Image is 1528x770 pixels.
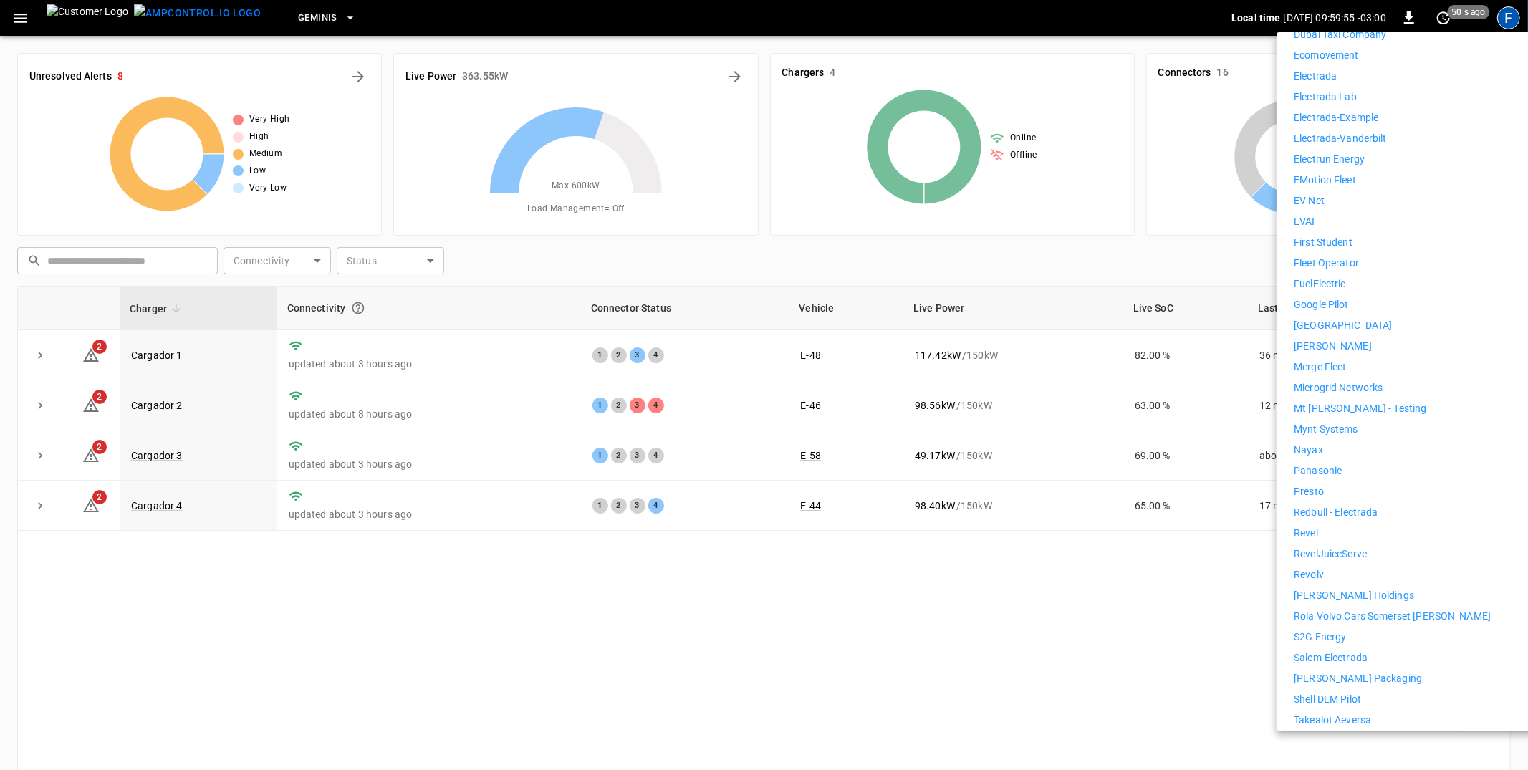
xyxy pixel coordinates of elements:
[1294,505,1378,520] p: Redbull - Electrada
[1294,609,1491,624] p: Rola Volvo Cars Somerset [PERSON_NAME]
[1294,48,1358,63] p: ecomovement
[1294,588,1414,603] p: [PERSON_NAME] Holdings
[1294,567,1324,582] p: Revolv
[1294,152,1365,167] p: Electrun Energy
[1294,318,1392,333] p: [GEOGRAPHIC_DATA]
[1294,90,1357,105] p: Electrada Lab
[1294,547,1367,562] p: RevelJuiceServe
[1294,692,1361,707] p: Shell DLM Pilot
[1294,443,1323,458] p: Nayax
[1294,713,1371,728] p: Takealot Aeversa
[1294,401,1426,416] p: Mt [PERSON_NAME] - Testing
[1294,671,1422,686] p: [PERSON_NAME] Packaging
[1294,276,1346,292] p: FuelElectric
[1294,630,1346,645] p: S2G Energy
[1294,214,1315,229] p: EVAI
[1294,110,1378,125] p: Electrada-Example
[1294,526,1318,541] p: Revel
[1294,256,1359,271] p: Fleet Operator
[1294,339,1372,354] p: [PERSON_NAME]
[1294,650,1368,665] p: Salem-Electrada
[1294,173,1356,188] p: eMotion Fleet
[1294,193,1325,208] p: EV Net
[1294,131,1387,146] p: Electrada-Vanderbilt
[1294,463,1342,478] p: Panasonic
[1294,484,1324,499] p: Presto
[1294,27,1386,42] p: Dubai Taxi Company
[1294,380,1383,395] p: Microgrid Networks
[1294,297,1349,312] p: Google Pilot
[1294,360,1346,375] p: Merge Fleet
[1294,69,1337,84] p: Electrada
[1294,422,1358,437] p: Mynt Systems
[1294,235,1352,250] p: First Student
